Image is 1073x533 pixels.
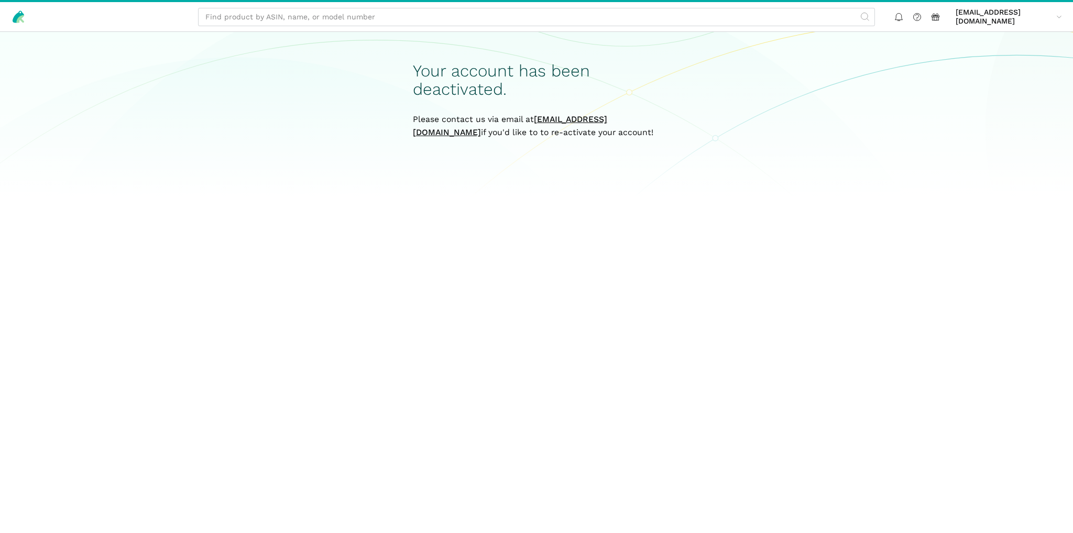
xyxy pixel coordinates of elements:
input: Find product by ASIN, name, or model number [198,8,875,26]
h1: Your account has been deactivated. [413,62,661,98]
span: [EMAIL_ADDRESS][DOMAIN_NAME] [956,8,1053,26]
a: [EMAIL_ADDRESS][DOMAIN_NAME] [952,6,1066,28]
a: [EMAIL_ADDRESS][DOMAIN_NAME] [413,114,607,137]
div: Please contact us via email at if you'd like to to re-activate your account! [413,113,661,139]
